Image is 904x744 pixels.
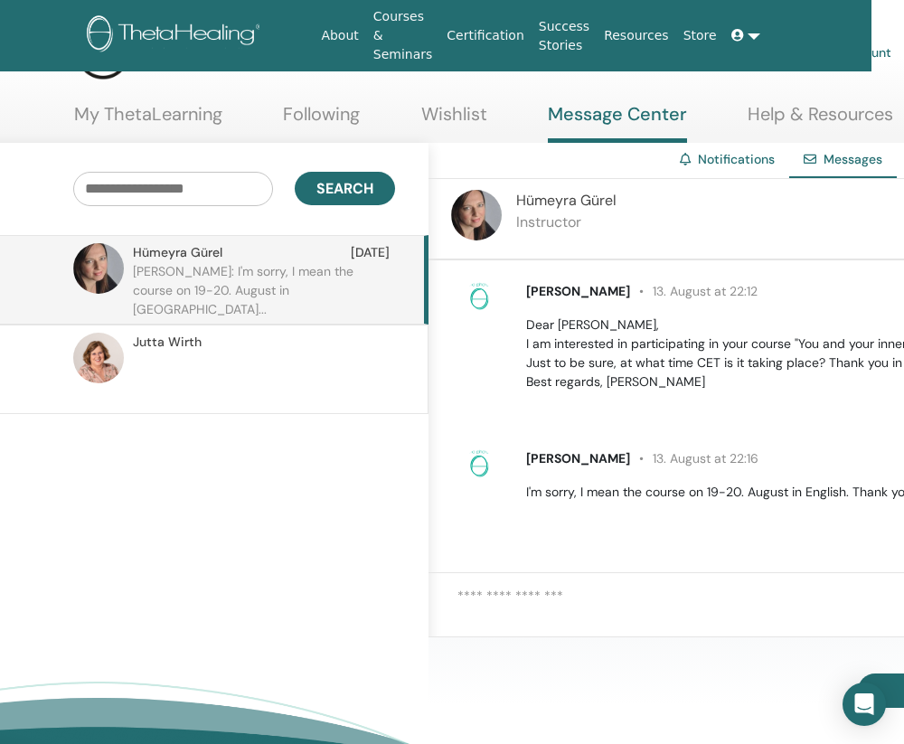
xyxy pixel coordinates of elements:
[87,15,267,56] img: logo.png
[73,333,124,383] img: default.jpg
[316,179,373,198] span: Search
[451,190,502,240] img: default.jpg
[465,449,494,478] img: no-photo.png
[439,19,531,52] a: Certification
[351,243,390,262] span: [DATE]
[295,172,395,205] button: Search
[630,283,758,299] span: 13. August at 22:12
[824,151,882,167] span: Messages
[133,243,222,262] span: Hümeyra Gürel
[698,151,775,167] a: Notifications
[526,450,630,466] span: [PERSON_NAME]
[532,10,597,62] a: Success Stories
[73,243,124,294] img: default.jpg
[133,262,395,316] p: [PERSON_NAME]: I'm sorry, I mean the course on 19-20. August in [GEOGRAPHIC_DATA]...
[133,333,202,352] span: Jutta Wirth
[516,191,617,210] span: Hümeyra Gürel
[843,683,886,726] div: Open Intercom Messenger
[676,19,724,52] a: Store
[74,103,222,138] a: My ThetaLearning
[748,103,893,138] a: Help & Resources
[597,19,676,52] a: Resources
[630,450,758,466] span: 13. August at 22:16
[548,103,687,143] a: Message Center
[283,103,360,138] a: Following
[516,212,617,233] p: Instructor
[421,103,487,138] a: Wishlist
[526,283,630,299] span: [PERSON_NAME]
[314,19,365,52] a: About
[465,282,494,311] img: no-photo.png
